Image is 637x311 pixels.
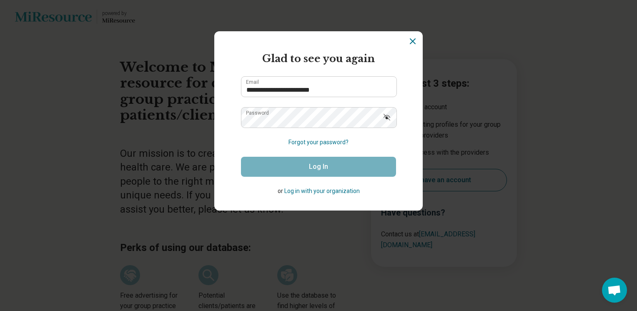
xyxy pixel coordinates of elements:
label: Password [246,110,269,115]
section: Login Dialog [214,31,423,211]
p: or [241,187,396,196]
h2: Glad to see you again [241,51,396,66]
button: Forgot your password? [288,138,349,147]
button: Dismiss [408,36,418,46]
button: Log in with your organization [284,187,360,196]
button: Show password [378,107,396,127]
label: Email [246,80,259,85]
button: Log In [241,157,396,177]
